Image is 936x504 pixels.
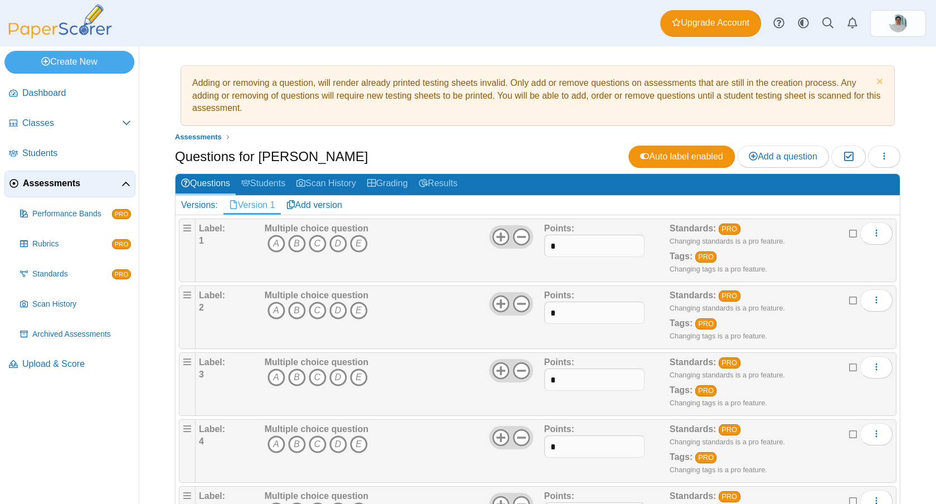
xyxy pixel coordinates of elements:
[670,424,716,434] b: Standards:
[309,302,326,319] i: C
[362,174,413,195] a: Grading
[309,235,326,253] i: C
[670,265,767,273] small: Changing tags is a pro feature.
[16,261,135,288] a: Standards PRO
[187,71,889,120] div: Adding or removing a question, will render already printed testing sheets invalid. Only add or re...
[236,174,291,195] a: Students
[309,435,326,453] i: C
[640,152,723,161] span: Auto label enabled
[329,235,347,253] i: D
[737,146,829,168] a: Add a question
[199,491,225,501] b: Label:
[672,17,749,29] span: Upgrade Account
[329,369,347,386] i: D
[265,424,369,434] b: Multiple choice question
[267,302,285,319] i: A
[628,146,735,168] a: Auto label enabled
[350,435,368,453] i: E
[670,491,716,501] b: Standards:
[4,31,116,40] a: PaperScorer
[265,491,369,501] b: Multiple choice question
[267,435,285,453] i: A
[860,356,893,379] button: More options
[199,437,204,446] b: 4
[112,239,131,249] span: PRO
[329,435,347,453] i: D
[175,174,236,195] a: Questions
[288,435,306,453] i: B
[749,152,817,161] span: Add a question
[4,80,135,107] a: Dashboard
[199,370,204,379] b: 3
[4,351,135,378] a: Upload & Score
[329,302,347,319] i: D
[309,369,326,386] i: C
[288,235,306,253] i: B
[172,130,225,144] a: Assessments
[22,87,131,99] span: Dashboard
[670,251,693,261] b: Tags:
[179,219,196,282] div: Drag handle
[719,424,740,435] a: PRO
[175,147,368,166] h1: Questions for [PERSON_NAME]
[870,10,926,37] a: ps.eHavdDwbUliNjo6I
[670,399,767,407] small: Changing tags is a pro feature.
[889,14,907,32] span: Joaquín de Edugami
[199,290,225,300] b: Label:
[544,491,574,501] b: Points:
[22,147,131,159] span: Students
[719,290,740,302] a: PRO
[32,239,112,250] span: Rubrics
[670,332,767,340] small: Changing tags is a pro feature.
[670,357,716,367] b: Standards:
[695,385,717,396] a: PRO
[670,371,785,379] small: Changing standards is a pro feature.
[175,196,223,215] div: Versions:
[112,269,131,279] span: PRO
[291,174,362,195] a: Scan History
[670,385,693,395] b: Tags:
[889,14,907,32] img: ps.eHavdDwbUliNjo6I
[413,174,463,195] a: Results
[670,452,693,462] b: Tags:
[695,251,717,263] a: PRO
[544,290,574,300] b: Points:
[175,133,222,141] span: Assessments
[199,303,204,312] b: 2
[670,290,716,300] b: Standards:
[23,177,121,190] span: Assessments
[670,438,785,446] small: Changing standards is a pro feature.
[350,302,368,319] i: E
[670,318,693,328] b: Tags:
[265,290,369,300] b: Multiple choice question
[544,424,574,434] b: Points:
[695,452,717,463] a: PRO
[223,196,281,215] a: Version 1
[179,352,196,416] div: Drag handle
[267,235,285,253] i: A
[4,171,135,197] a: Assessments
[199,236,204,245] b: 1
[281,196,348,215] a: Add version
[695,318,717,329] a: PRO
[660,10,761,37] a: Upgrade Account
[719,224,740,235] a: PRO
[179,419,196,483] div: Drag handle
[860,222,893,245] button: More options
[350,235,368,253] i: E
[670,224,716,233] b: Standards:
[544,357,574,367] b: Points:
[16,291,135,318] a: Scan History
[670,304,785,312] small: Changing standards is a pro feature.
[179,285,196,349] div: Drag handle
[32,299,131,310] span: Scan History
[16,321,135,348] a: Archived Assessments
[670,466,767,474] small: Changing tags is a pro feature.
[719,491,740,502] a: PRO
[199,357,225,367] b: Label:
[265,357,369,367] b: Multiple choice question
[16,231,135,258] a: Rubrics PRO
[4,140,135,167] a: Students
[22,358,131,370] span: Upload & Score
[288,369,306,386] i: B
